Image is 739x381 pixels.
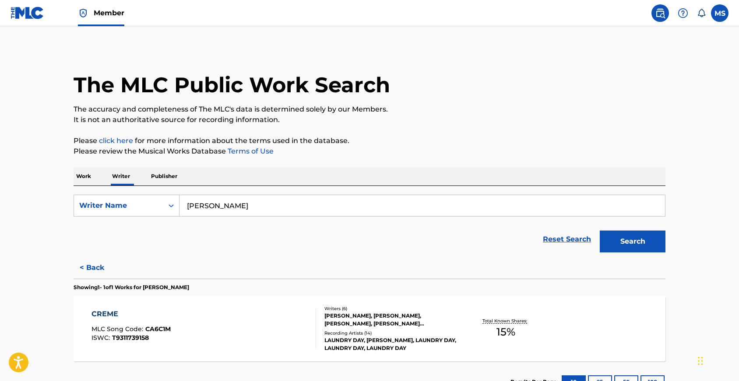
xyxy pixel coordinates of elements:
p: Total Known Shares: [482,318,529,324]
p: It is not an authoritative source for recording information. [74,115,665,125]
p: Work [74,167,94,185]
p: Writer [109,167,133,185]
p: Showing 1 - 1 of 1 Works for [PERSON_NAME] [74,283,189,291]
img: MLC Logo [11,7,44,19]
div: Notifications [697,9,706,17]
button: < Back [74,257,126,279]
p: The accuracy and completeness of The MLC's data is determined solely by our Members. [74,104,665,115]
p: Publisher [148,167,180,185]
div: Drag [698,348,703,374]
p: Please review the Musical Works Database [74,146,665,157]
div: [PERSON_NAME], [PERSON_NAME], [PERSON_NAME], [PERSON_NAME] [PERSON_NAME], [PERSON_NAME] [324,312,457,328]
h1: The MLC Public Work Search [74,72,390,98]
button: Search [600,231,665,252]
a: Terms of Use [226,147,274,155]
div: Writers ( 6 ) [324,305,457,312]
span: 15 % [496,324,515,340]
span: CA6C1M [145,325,171,333]
span: MLC Song Code : [91,325,145,333]
iframe: Resource Center [715,244,739,320]
a: CREMEMLC Song Code:CA6C1MISWC:T9311739158Writers (6)[PERSON_NAME], [PERSON_NAME], [PERSON_NAME], ... [74,296,665,361]
img: search [655,8,665,18]
div: User Menu [711,4,728,22]
p: Please for more information about the terms used in the database. [74,136,665,146]
span: T9311739158 [112,334,149,342]
img: Top Rightsholder [78,8,88,18]
span: ISWC : [91,334,112,342]
a: Public Search [651,4,669,22]
div: Help [674,4,692,22]
iframe: Chat Widget [695,339,739,381]
a: click here [99,136,133,145]
div: CREME [91,309,171,319]
span: Member [94,8,124,18]
img: help [678,8,688,18]
a: Reset Search [538,230,595,249]
div: Writer Name [79,200,158,211]
div: Recording Artists ( 14 ) [324,330,457,336]
div: LAUNDRY DAY, [PERSON_NAME], LAUNDRY DAY, LAUNDRY DAY, LAUNDRY DAY [324,336,457,352]
form: Search Form [74,195,665,257]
